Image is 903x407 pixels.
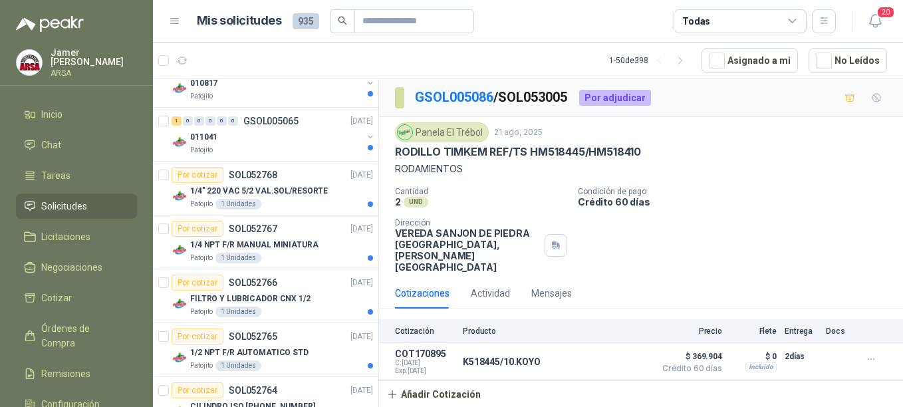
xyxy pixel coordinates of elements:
[172,113,376,156] a: 1 0 0 0 0 0 GSOL005065[DATE] Company Logo011041Patojito
[190,131,217,144] p: 011041
[609,50,691,71] div: 1 - 50 de 398
[656,364,722,372] span: Crédito 60 días
[172,275,223,291] div: Por cotizar
[395,145,641,159] p: RODILLO TIMKEM REF/TS HM518445/HM518410
[395,348,455,359] p: COT170895
[785,327,818,336] p: Entrega
[41,107,63,122] span: Inicio
[395,367,455,375] span: Exp: [DATE]
[876,6,895,19] span: 20
[395,162,887,176] p: RODAMIENTOS
[656,327,722,336] p: Precio
[745,362,777,372] div: Incluido
[350,384,373,397] p: [DATE]
[702,48,798,73] button: Asignado a mi
[172,80,188,96] img: Company Logo
[41,138,61,152] span: Chat
[229,224,277,233] p: SOL052767
[863,9,887,33] button: 20
[415,89,493,105] a: GSOL005086
[153,323,378,377] a: Por cotizarSOL052765[DATE] Company Logo1/2 NPT F/R AUTOMATICO STDPatojito1 Unidades
[17,50,42,75] img: Company Logo
[243,116,299,126] p: GSOL005065
[350,277,373,289] p: [DATE]
[395,196,401,207] p: 2
[16,316,137,356] a: Órdenes de Compra
[172,242,188,258] img: Company Logo
[190,346,309,359] p: 1/2 NPT F/R AUTOMATICO STD
[215,253,261,263] div: 1 Unidades
[415,87,569,108] p: / SOL053005
[579,90,651,106] div: Por adjudicar
[197,11,282,31] h1: Mis solicitudes
[205,116,215,126] div: 0
[350,223,373,235] p: [DATE]
[395,227,539,273] p: VEREDA SANJON DE PIEDRA [GEOGRAPHIC_DATA] , [PERSON_NAME][GEOGRAPHIC_DATA]
[350,115,373,128] p: [DATE]
[194,116,204,126] div: 0
[16,285,137,311] a: Cotizar
[41,260,102,275] span: Negociaciones
[463,327,648,336] p: Producto
[578,196,898,207] p: Crédito 60 días
[41,199,87,213] span: Solicitudes
[16,194,137,219] a: Solicitudes
[153,162,378,215] a: Por cotizarSOL052768[DATE] Company Logo1/4" 220 VAC 5/2 VAL.SOL/RESORTEPatojito1 Unidades
[350,331,373,343] p: [DATE]
[228,116,238,126] div: 0
[404,197,428,207] div: UND
[229,386,277,395] p: SOL052764
[183,116,193,126] div: 0
[395,286,450,301] div: Cotizaciones
[172,134,188,150] img: Company Logo
[190,293,311,305] p: FILTRO Y LUBRICADOR CNX 1/2
[190,307,213,317] p: Patojito
[172,221,223,237] div: Por cotizar
[190,145,213,156] p: Patojito
[229,170,277,180] p: SOL052768
[190,77,217,90] p: 010817
[41,321,124,350] span: Órdenes de Compra
[16,224,137,249] a: Licitaciones
[190,360,213,371] p: Patojito
[217,116,227,126] div: 0
[395,327,455,336] p: Cotización
[730,327,777,336] p: Flete
[41,168,70,183] span: Tareas
[471,286,510,301] div: Actividad
[395,218,539,227] p: Dirección
[826,327,852,336] p: Docs
[215,307,261,317] div: 1 Unidades
[16,102,137,127] a: Inicio
[190,91,213,102] p: Patojito
[395,187,567,196] p: Cantidad
[190,199,213,209] p: Patojito
[398,125,412,140] img: Company Logo
[16,163,137,188] a: Tareas
[229,332,277,341] p: SOL052765
[682,14,710,29] div: Todas
[172,188,188,204] img: Company Logo
[16,255,137,280] a: Negociaciones
[41,291,72,305] span: Cotizar
[494,126,543,139] p: 21 ago, 2025
[172,59,376,102] a: 1 0 0 0 0 0 GSOL005044[DATE] Company Logo010817Patojito
[293,13,319,29] span: 935
[190,185,328,198] p: 1/4" 220 VAC 5/2 VAL.SOL/RESORTE
[215,199,261,209] div: 1 Unidades
[153,215,378,269] a: Por cotizarSOL052767[DATE] Company Logo1/4 NPT F/R MANUAL MINIATURAPatojito1 Unidades
[190,253,213,263] p: Patojito
[463,356,541,367] p: K518445/10.KOYO
[229,278,277,287] p: SOL052766
[578,187,898,196] p: Condición de pago
[215,360,261,371] div: 1 Unidades
[41,366,90,381] span: Remisiones
[51,48,137,67] p: Jamer [PERSON_NAME]
[172,116,182,126] div: 1
[41,229,90,244] span: Licitaciones
[656,348,722,364] span: $ 369.904
[172,167,223,183] div: Por cotizar
[785,348,818,364] p: 2 días
[395,359,455,367] span: C: [DATE]
[16,16,84,32] img: Logo peakr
